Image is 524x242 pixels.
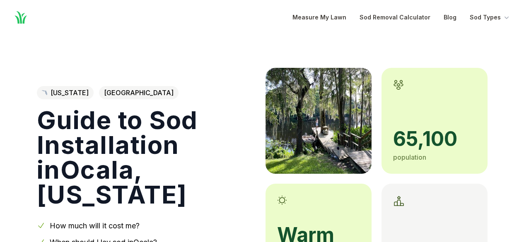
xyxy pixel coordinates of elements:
span: 65,100 [393,129,476,149]
a: Sod Removal Calculator [360,12,430,22]
button: Sod Types [470,12,511,22]
h1: Guide to Sod Installation in Ocala , [US_STATE] [37,108,252,207]
img: A picture of Ocala [266,68,372,174]
span: population [393,153,426,161]
a: [US_STATE] [37,86,94,99]
a: Measure My Lawn [292,12,346,22]
img: Florida state outline [42,90,47,96]
a: How much will it cost me? [50,221,140,230]
a: Blog [444,12,456,22]
span: [GEOGRAPHIC_DATA] [99,86,179,99]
